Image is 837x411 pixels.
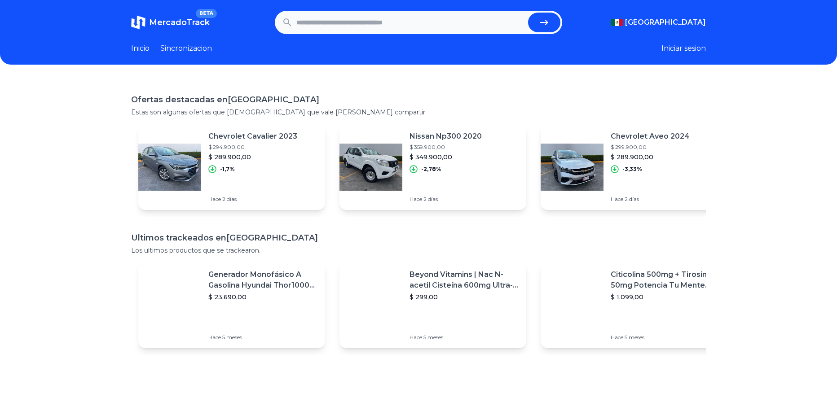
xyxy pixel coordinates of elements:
[131,15,145,30] img: MercadoTrack
[208,196,297,203] p: Hace 2 días
[208,269,318,291] p: Generador Monofásico A Gasolina Hyundai Thor10000 P 11.5 Kw
[611,196,690,203] p: Hace 2 días
[410,153,482,162] p: $ 349.900,00
[339,136,402,198] img: Featured image
[410,144,482,151] p: $ 359.900,00
[339,262,526,348] a: Featured imageBeyond Vitamins | Nac N-acetil Cisteína 600mg Ultra-premium Con Inulina De Agave (p...
[131,108,706,117] p: Estas son algunas ofertas que [DEMOGRAPHIC_DATA] que vale [PERSON_NAME] compartir.
[541,274,604,337] img: Featured image
[208,144,297,151] p: $ 294.900,00
[196,9,217,18] span: BETA
[611,131,690,142] p: Chevrolet Aveo 2024
[131,43,150,54] a: Inicio
[622,166,642,173] p: -3,33%
[339,124,526,210] a: Featured imageNissan Np300 2020$ 359.900,00$ 349.900,00-2,78%Hace 2 días
[541,136,604,198] img: Featured image
[220,166,235,173] p: -1,7%
[611,334,720,341] p: Hace 5 meses
[138,124,325,210] a: Featured imageChevrolet Cavalier 2023$ 294.900,00$ 289.900,00-1,7%Hace 2 días
[541,124,727,210] a: Featured imageChevrolet Aveo 2024$ 299.900,00$ 289.900,00-3,33%Hace 2 días
[421,166,441,173] p: -2,78%
[611,144,690,151] p: $ 299.900,00
[208,131,297,142] p: Chevrolet Cavalier 2023
[149,17,210,27] span: MercadoTrack
[208,293,318,302] p: $ 23.690,00
[661,43,706,54] button: Iniciar sesion
[138,136,201,198] img: Featured image
[131,246,706,255] p: Los ultimos productos que se trackearon.
[131,232,706,244] h1: Ultimos trackeados en [GEOGRAPHIC_DATA]
[410,334,519,341] p: Hace 5 meses
[160,43,212,54] a: Sincronizacion
[625,17,706,28] span: [GEOGRAPHIC_DATA]
[611,269,720,291] p: Citicolina 500mg + Tirosina 50mg Potencia Tu Mente (120caps) Sabor Sin Sabor
[410,293,519,302] p: $ 299,00
[611,153,690,162] p: $ 289.900,00
[208,334,318,341] p: Hace 5 meses
[208,153,297,162] p: $ 289.900,00
[339,274,402,337] img: Featured image
[138,262,325,348] a: Featured imageGenerador Monofásico A Gasolina Hyundai Thor10000 P 11.5 Kw$ 23.690,00Hace 5 meses
[541,262,727,348] a: Featured imageCiticolina 500mg + Tirosina 50mg Potencia Tu Mente (120caps) Sabor Sin Sabor$ 1.099...
[611,17,706,28] button: [GEOGRAPHIC_DATA]
[131,93,706,106] h1: Ofertas destacadas en [GEOGRAPHIC_DATA]
[410,269,519,291] p: Beyond Vitamins | Nac N-acetil Cisteína 600mg Ultra-premium Con Inulina De Agave (prebiótico Natu...
[611,293,720,302] p: $ 1.099,00
[410,196,482,203] p: Hace 2 días
[138,274,201,337] img: Featured image
[611,19,623,26] img: Mexico
[131,15,210,30] a: MercadoTrackBETA
[410,131,482,142] p: Nissan Np300 2020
